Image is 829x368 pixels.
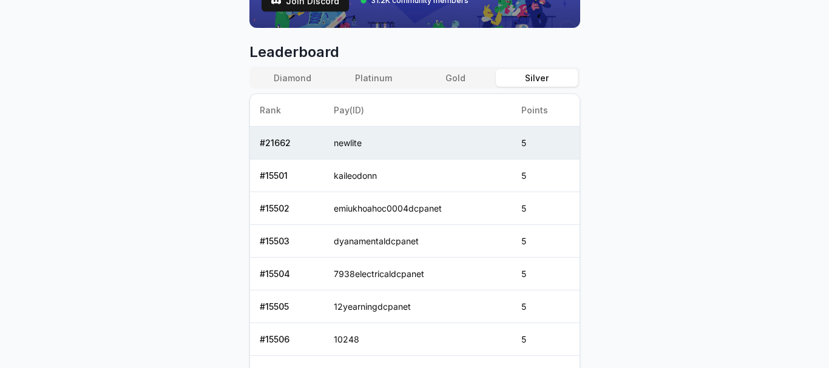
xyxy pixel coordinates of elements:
[324,127,512,159] td: newlite
[250,225,324,258] td: # 15503
[250,159,324,192] td: # 15501
[250,290,324,323] td: # 15505
[496,69,577,87] button: Silver
[512,127,580,159] td: 5
[250,127,324,159] td: # 21662
[324,192,512,225] td: emiukhoahoc0004dcpanet
[512,290,580,323] td: 5
[333,69,414,87] button: Platinum
[512,258,580,290] td: 5
[324,159,512,192] td: kaileodonn
[250,192,324,225] td: # 15502
[250,94,324,127] th: Rank
[324,323,512,356] td: 10248
[250,323,324,356] td: # 15506
[512,192,580,225] td: 5
[249,42,580,62] span: Leaderboard
[324,258,512,290] td: 7938electricaldcpanet
[324,290,512,323] td: 12yearningdcpanet
[324,225,512,258] td: dyanamentaldcpanet
[252,69,333,87] button: Diamond
[250,258,324,290] td: # 15504
[512,159,580,192] td: 5
[512,94,580,127] th: Points
[512,225,580,258] td: 5
[414,69,496,87] button: Gold
[512,323,580,356] td: 5
[324,94,512,127] th: Pay(ID)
